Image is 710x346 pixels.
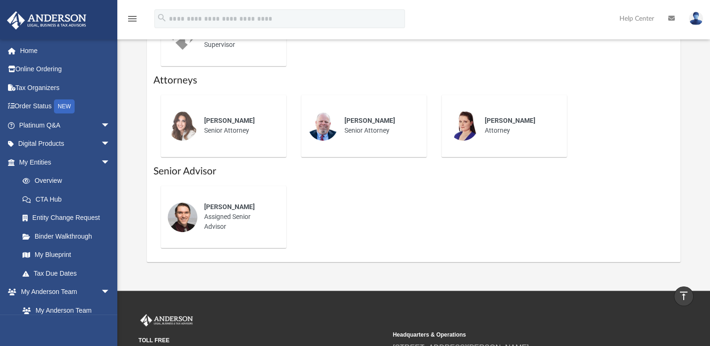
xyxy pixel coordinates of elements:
[13,301,115,320] a: My Anderson Team
[308,111,338,141] img: thumbnail
[198,109,280,142] div: Senior Attorney
[4,11,89,30] img: Anderson Advisors Platinum Portal
[101,153,120,172] span: arrow_drop_down
[13,264,124,283] a: Tax Due Dates
[393,331,641,339] small: Headquarters & Operations
[7,78,124,97] a: Tax Organizers
[7,135,124,153] a: Digital Productsarrow_drop_down
[678,290,689,301] i: vertical_align_top
[138,314,195,326] img: Anderson Advisors Platinum Portal
[7,153,124,172] a: My Entitiesarrow_drop_down
[153,165,674,178] h1: Senior Advisor
[153,74,674,87] h1: Attorneys
[689,12,703,25] img: User Pic
[127,18,138,24] a: menu
[13,190,124,209] a: CTA Hub
[478,109,560,142] div: Attorney
[138,336,386,345] small: TOLL FREE
[7,60,124,79] a: Online Ordering
[13,209,124,227] a: Entity Change Request
[157,13,167,23] i: search
[485,117,535,124] span: [PERSON_NAME]
[54,99,75,113] div: NEW
[7,283,120,301] a: My Anderson Teamarrow_drop_down
[7,41,124,60] a: Home
[13,227,124,246] a: Binder Walkthrough
[101,283,120,302] span: arrow_drop_down
[448,111,478,141] img: thumbnail
[101,135,120,154] span: arrow_drop_down
[13,172,124,190] a: Overview
[168,111,198,141] img: thumbnail
[674,286,694,306] a: vertical_align_top
[13,246,120,264] a: My Blueprint
[198,196,280,238] div: Assigned Senior Advisor
[344,117,395,124] span: [PERSON_NAME]
[7,116,124,135] a: Platinum Q&Aarrow_drop_down
[7,97,124,116] a: Order StatusNEW
[204,203,255,211] span: [PERSON_NAME]
[127,13,138,24] i: menu
[168,202,198,232] img: thumbnail
[338,109,420,142] div: Senior Attorney
[101,116,120,135] span: arrow_drop_down
[204,117,255,124] span: [PERSON_NAME]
